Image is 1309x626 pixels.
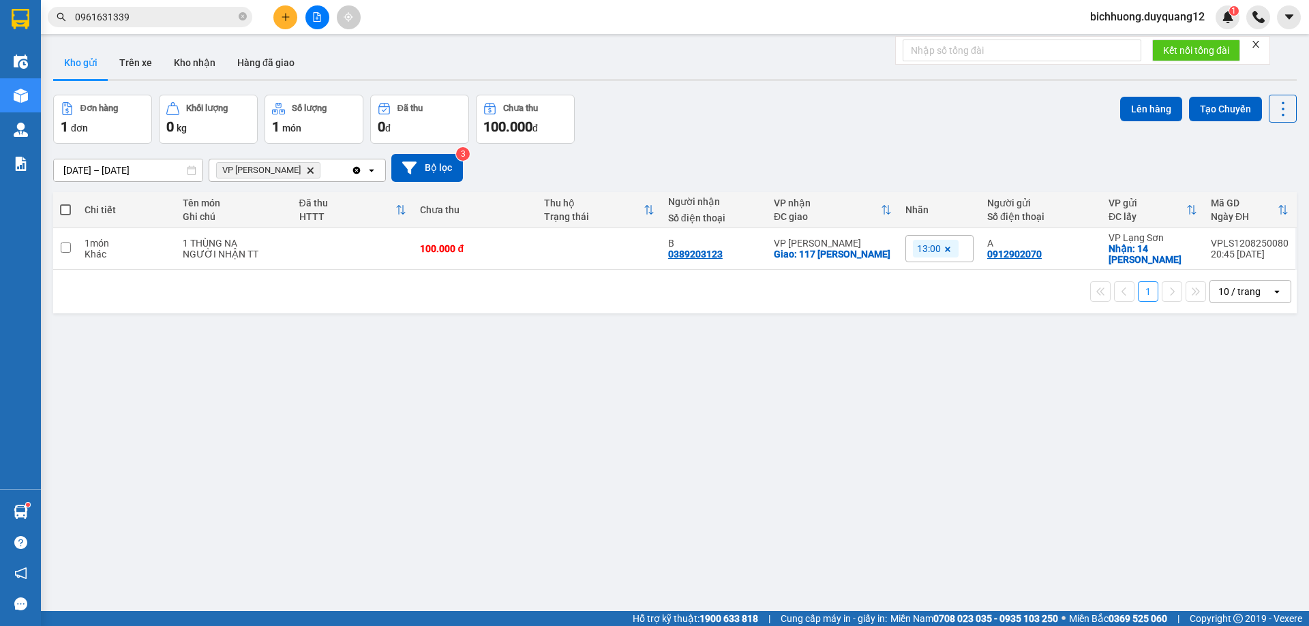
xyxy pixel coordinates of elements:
[312,12,322,22] span: file-add
[53,95,152,144] button: Đơn hàng1đơn
[216,162,320,178] span: VP Minh Khai, close by backspace
[80,104,118,113] div: Đơn hàng
[85,204,169,215] div: Chi tiết
[177,123,187,134] span: kg
[14,123,28,137] img: warehouse-icon
[159,95,258,144] button: Khối lượng0kg
[292,192,414,228] th: Toggle SortBy
[420,243,530,254] div: 100.000 đ
[1189,97,1262,121] button: Tạo Chuyến
[183,198,285,208] div: Tên món
[668,238,760,249] div: B
[226,46,305,79] button: Hàng đã giao
[1277,5,1301,29] button: caret-down
[987,211,1095,222] div: Số điện thoại
[1211,211,1278,222] div: Ngày ĐH
[183,249,285,260] div: NGƯỜI NHẬN TT
[774,198,881,208] div: VP nhận
[987,249,1042,260] div: 0912902070
[1120,97,1182,121] button: Lên hàng
[483,119,532,135] span: 100.000
[14,505,28,519] img: warehouse-icon
[781,611,887,626] span: Cung cấp máy in - giấy in:
[14,54,28,69] img: warehouse-icon
[1109,232,1197,243] div: VP Lạng Sơn
[1231,6,1236,16] span: 1
[1109,613,1167,624] strong: 0369 525 060
[1218,285,1261,298] div: 10 / trang
[166,119,174,135] span: 0
[456,147,470,161] sup: 3
[239,11,247,24] span: close-circle
[768,611,770,626] span: |
[222,165,301,176] span: VP Minh Khai
[1102,192,1204,228] th: Toggle SortBy
[323,163,325,177] input: Selected VP Minh Khai.
[1152,40,1240,61] button: Kết nối tổng đài
[337,5,361,29] button: aim
[397,104,423,113] div: Đã thu
[1163,43,1229,58] span: Kết nối tổng đài
[917,242,941,255] span: 13:00
[1069,611,1167,626] span: Miền Bắc
[71,123,88,134] span: đơn
[292,104,327,113] div: Số lượng
[306,166,314,174] svg: Delete
[1109,243,1197,265] div: Nhận: 14 PHAN BỘI CHÂU
[987,198,1095,208] div: Người gửi
[14,89,28,103] img: warehouse-icon
[14,567,27,580] span: notification
[14,597,27,610] span: message
[378,119,385,135] span: 0
[183,211,285,222] div: Ghi chú
[1211,249,1289,260] div: 20:45 [DATE]
[366,165,377,176] svg: open
[420,204,530,215] div: Chưa thu
[1062,616,1066,621] span: ⚪️
[108,46,163,79] button: Trên xe
[1222,11,1234,23] img: icon-new-feature
[933,613,1058,624] strong: 0708 023 035 - 0935 103 250
[183,238,285,249] div: 1 THÙNG NA
[85,238,169,249] div: 1 món
[54,159,202,181] input: Select a date range.
[1229,6,1239,16] sup: 1
[351,165,362,176] svg: Clear all
[57,12,66,22] span: search
[476,95,575,144] button: Chưa thu100.000đ
[186,104,228,113] div: Khối lượng
[668,213,760,223] div: Số điện thoại
[1177,611,1179,626] span: |
[265,95,363,144] button: Số lượng1món
[1252,11,1265,23] img: phone-icon
[544,211,644,222] div: Trạng thái
[1079,8,1216,25] span: bichhuong.duyquang12
[1138,281,1158,302] button: 1
[85,249,169,260] div: Khác
[305,5,329,29] button: file-add
[503,104,538,113] div: Chưa thu
[75,10,236,25] input: Tìm tên, số ĐT hoặc mã đơn
[272,119,280,135] span: 1
[1204,192,1295,228] th: Toggle SortBy
[1109,198,1186,208] div: VP gửi
[299,211,396,222] div: HTTT
[1251,40,1261,49] span: close
[12,9,29,29] img: logo-vxr
[774,211,881,222] div: ĐC giao
[774,238,892,249] div: VP [PERSON_NAME]
[633,611,758,626] span: Hỗ trợ kỹ thuật:
[987,238,1095,249] div: A
[1272,286,1282,297] svg: open
[1283,11,1295,23] span: caret-down
[767,192,899,228] th: Toggle SortBy
[61,119,68,135] span: 1
[668,249,723,260] div: 0389203123
[239,12,247,20] span: close-circle
[14,536,27,549] span: question-circle
[299,198,396,208] div: Đã thu
[1233,614,1243,623] span: copyright
[163,46,226,79] button: Kho nhận
[370,95,469,144] button: Đã thu0đ
[905,204,974,215] div: Nhãn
